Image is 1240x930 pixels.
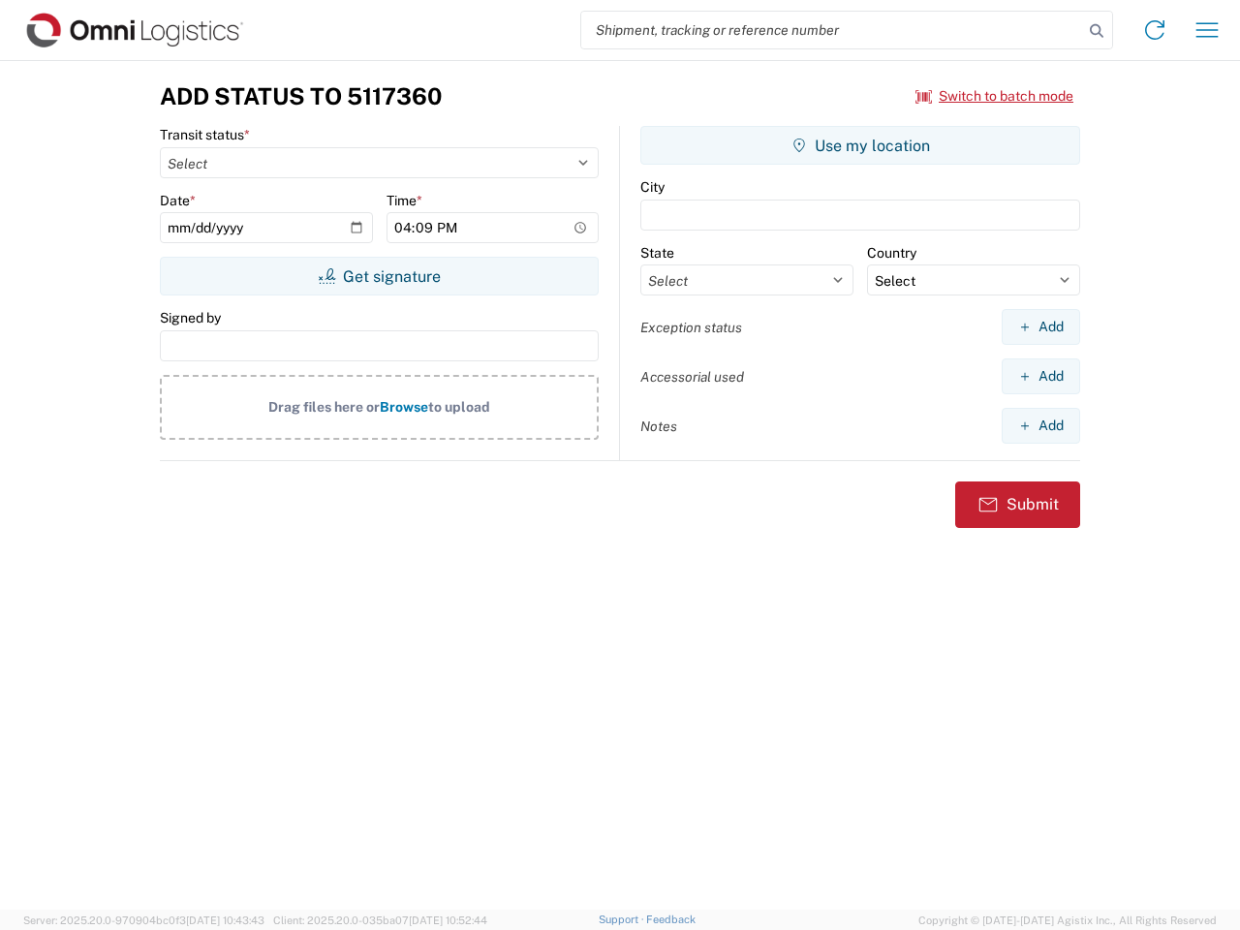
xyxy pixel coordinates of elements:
[160,82,442,110] h3: Add Status to 5117360
[640,368,744,386] label: Accessorial used
[387,192,422,209] label: Time
[186,914,264,926] span: [DATE] 10:43:43
[428,399,490,415] span: to upload
[640,178,665,196] label: City
[160,257,599,295] button: Get signature
[380,399,428,415] span: Browse
[640,126,1080,165] button: Use my location
[409,914,487,926] span: [DATE] 10:52:44
[23,914,264,926] span: Server: 2025.20.0-970904bc0f3
[160,192,196,209] label: Date
[1002,408,1080,444] button: Add
[640,244,674,262] label: State
[640,418,677,435] label: Notes
[955,481,1080,528] button: Submit
[640,319,742,336] label: Exception status
[581,12,1083,48] input: Shipment, tracking or reference number
[268,399,380,415] span: Drag files here or
[160,126,250,143] label: Transit status
[273,914,487,926] span: Client: 2025.20.0-035ba07
[160,309,221,326] label: Signed by
[646,914,696,925] a: Feedback
[918,912,1217,929] span: Copyright © [DATE]-[DATE] Agistix Inc., All Rights Reserved
[915,80,1073,112] button: Switch to batch mode
[1002,358,1080,394] button: Add
[867,244,916,262] label: Country
[599,914,647,925] a: Support
[1002,309,1080,345] button: Add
